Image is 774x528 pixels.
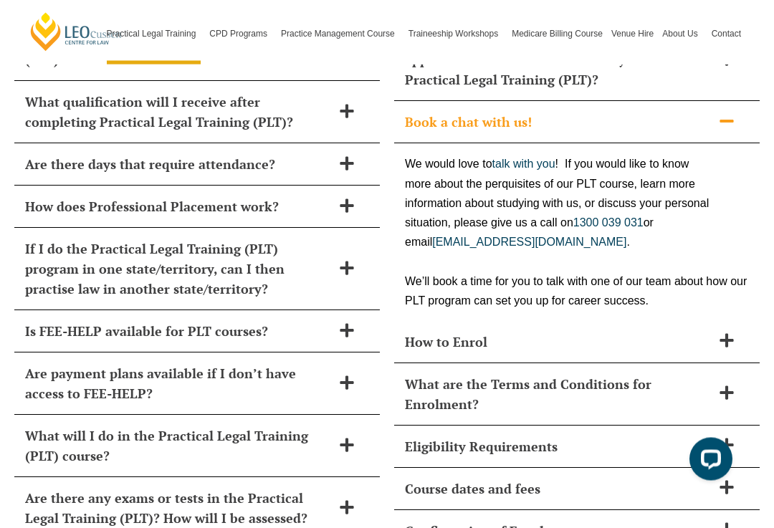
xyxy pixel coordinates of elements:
iframe: LiveChat chat widget [678,432,738,492]
span: How to Enrol [405,332,712,352]
div: We would love to ! If you would like to know more about the perquisites of our PLT course, learn ... [394,144,760,322]
a: Medicare Billing Course [507,3,607,64]
span: What will I do in the Practical Legal Training (PLT) course? [25,426,332,466]
a: [PERSON_NAME] Centre for Law [29,11,124,52]
span: What are the Terms and Conditions for Enrolment? [405,375,712,415]
a: Practice Management Course [277,3,404,64]
span: Is FEE-HELP available for PLT courses? [25,322,332,342]
a: About Us [658,3,707,64]
span: Are there days that require attendance? [25,155,332,175]
a: [EMAIL_ADDRESS][DOMAIN_NAME] [432,236,626,249]
span: How does Professional Placement work? [25,197,332,217]
span: Eligibility Requirements [405,437,712,457]
a: CPD Programs [205,3,277,64]
span: Are payment plans available if I don’t have access to FEE-HELP? [25,364,332,404]
a: Practical Legal Training [102,3,206,64]
span: Course dates and fees [405,479,712,499]
a: Traineeship Workshops [404,3,507,64]
a: Contact [707,3,745,64]
a: Venue Hire [607,3,658,64]
span: What qualification will I receive after completing Practical Legal Training (PLT)? [25,92,332,133]
span: If I do the Practical Legal Training (PLT) program in one state/territory, can I then practise la... [25,239,332,299]
span: Book a chat with us! [405,112,712,133]
a: talk with you [492,158,555,171]
a: 1300 039 031 [573,217,644,229]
